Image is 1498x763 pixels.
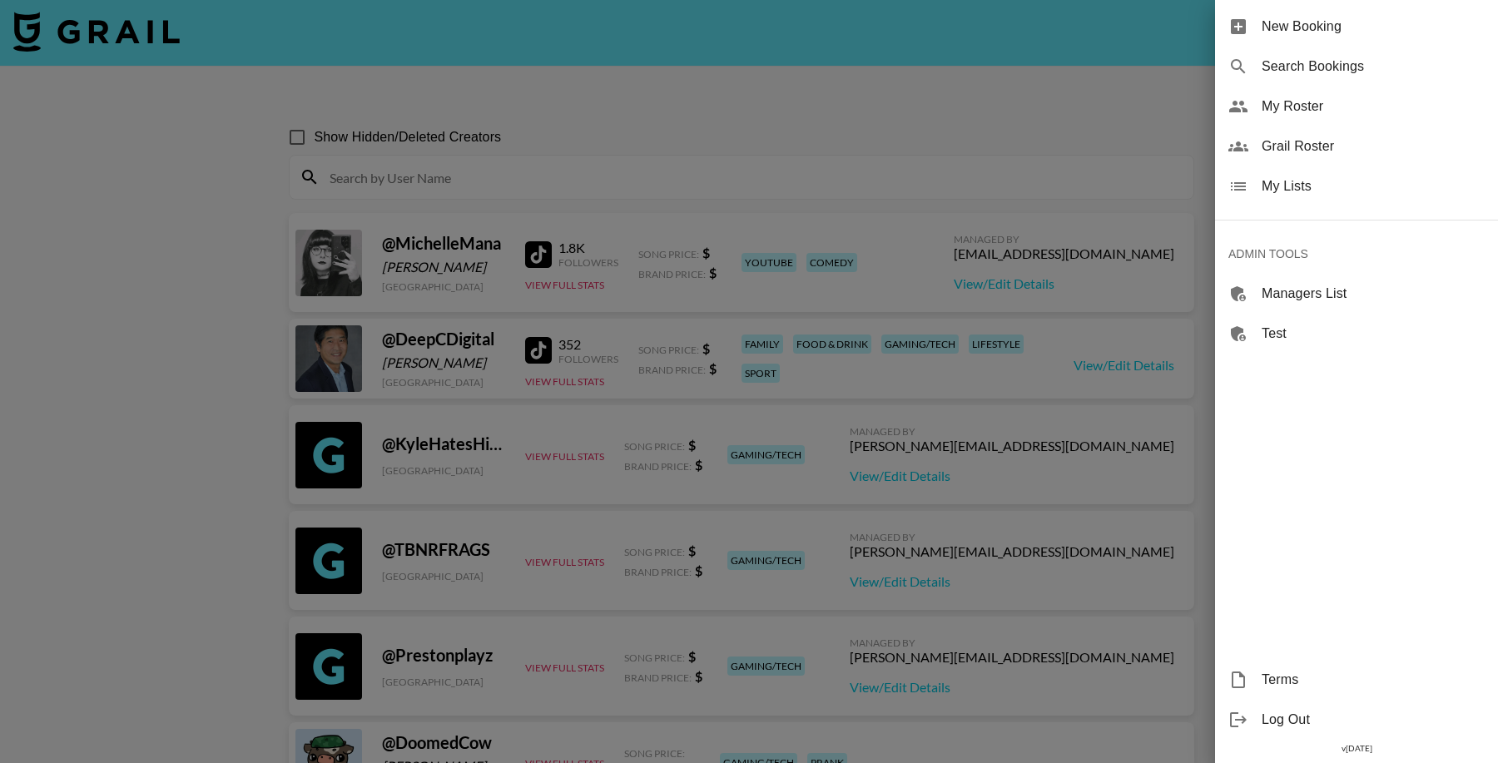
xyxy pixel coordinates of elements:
span: My Roster [1262,97,1485,116]
div: v [DATE] [1215,740,1498,757]
div: Managers List [1215,274,1498,314]
div: Search Bookings [1215,47,1498,87]
div: Test [1215,314,1498,354]
span: Search Bookings [1262,57,1485,77]
div: ADMIN TOOLS [1215,234,1498,274]
span: Grail Roster [1262,136,1485,156]
span: New Booking [1262,17,1485,37]
div: Log Out [1215,700,1498,740]
span: Test [1262,324,1485,344]
div: Terms [1215,660,1498,700]
div: My Lists [1215,166,1498,206]
div: Grail Roster [1215,126,1498,166]
span: Log Out [1262,710,1485,730]
span: My Lists [1262,176,1485,196]
span: Managers List [1262,284,1485,304]
div: My Roster [1215,87,1498,126]
div: New Booking [1215,7,1498,47]
span: Terms [1262,670,1485,690]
